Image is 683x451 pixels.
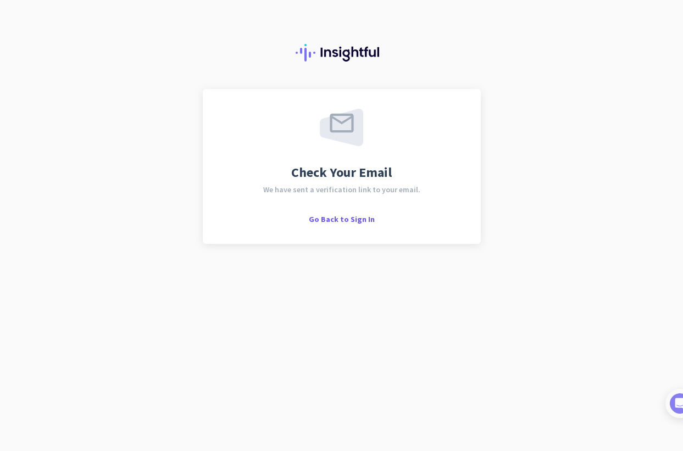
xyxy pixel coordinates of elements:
span: We have sent a verification link to your email. [263,186,420,193]
span: Go Back to Sign In [309,214,375,224]
span: Check Your Email [291,166,392,179]
img: Insightful [296,44,388,62]
img: email-sent [320,109,363,146]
